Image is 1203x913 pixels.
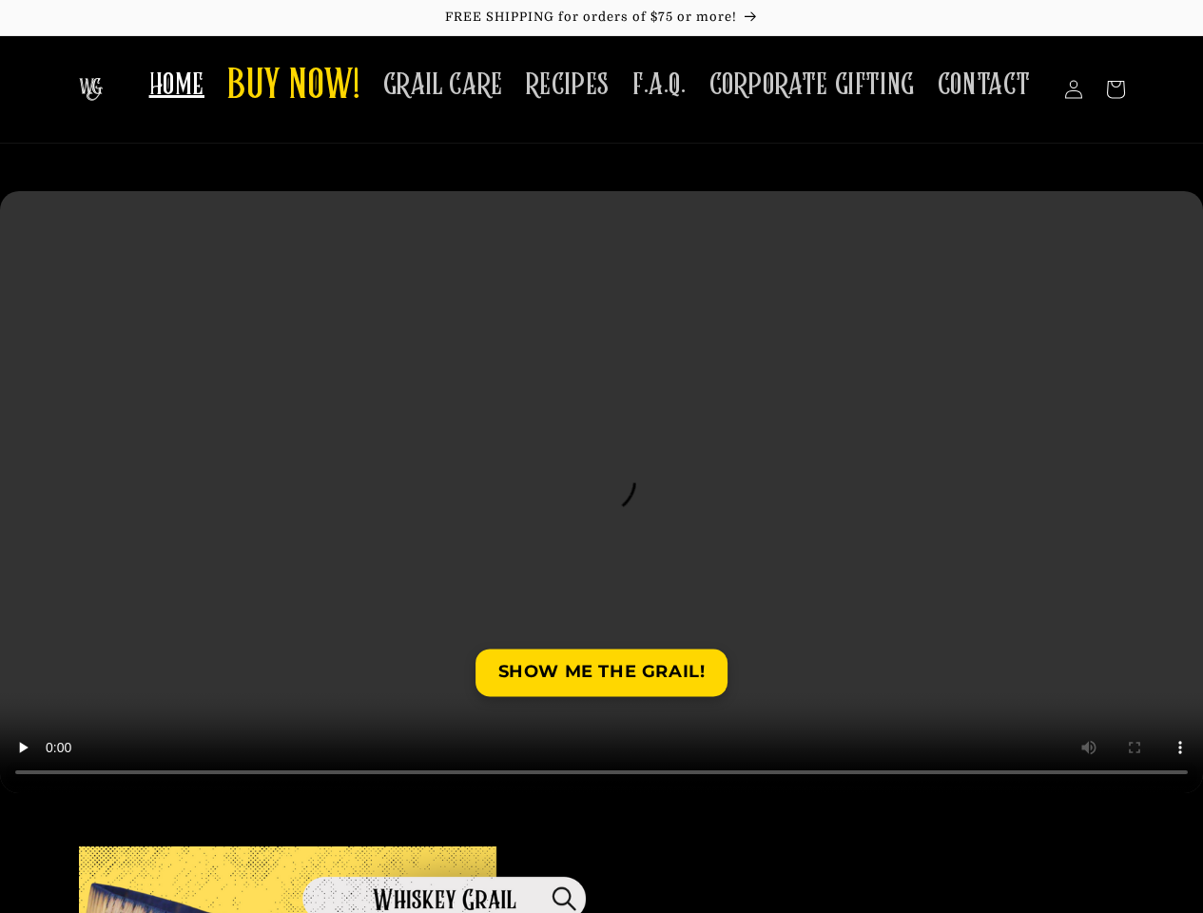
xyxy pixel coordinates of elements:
[372,55,514,115] a: GRAIL CARE
[514,55,621,115] a: RECIPES
[216,49,372,125] a: BUY NOW!
[926,55,1042,115] a: CONTACT
[632,67,687,104] span: F.A.Q.
[698,55,926,115] a: CORPORATE GIFTING
[526,67,610,104] span: RECIPES
[79,78,103,101] img: The Whiskey Grail
[621,55,698,115] a: F.A.Q.
[709,67,915,104] span: CORPORATE GIFTING
[138,55,216,115] a: HOME
[227,61,360,113] span: BUY NOW!
[475,650,728,696] a: SHOW ME THE GRAIL!
[19,10,1184,26] p: FREE SHIPPING for orders of $75 or more!
[383,67,503,104] span: GRAIL CARE
[149,67,204,104] span: HOME
[938,67,1031,104] span: CONTACT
